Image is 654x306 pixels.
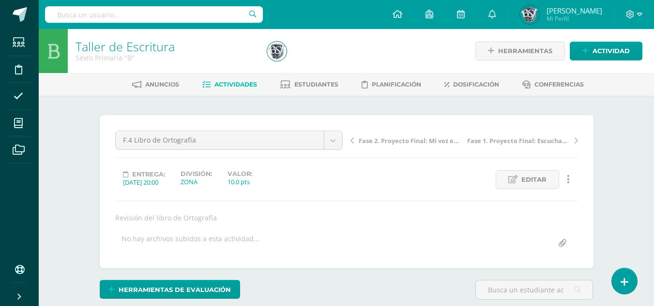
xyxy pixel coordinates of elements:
span: Anuncios [145,81,179,88]
input: Busca un usuario... [45,6,263,23]
a: Fase 1. Proyecto Final: Escuchar para entender [464,135,578,145]
span: Actividad [593,42,630,60]
span: Dosificación [453,81,499,88]
span: Estudiantes [294,81,338,88]
span: Fase 2. Proyecto Final: Mi voz entre muchas [359,136,461,145]
a: Herramientas [475,42,565,60]
a: Estudiantes [280,77,338,92]
a: Actividades [202,77,257,92]
span: Herramientas de evaluación [119,281,231,299]
label: División: [181,170,212,177]
a: Taller de Escritura [76,38,175,55]
a: Dosificación [444,77,499,92]
input: Busca un estudiante aquí... [476,280,593,299]
a: Planificación [362,77,421,92]
div: Sexto Primaria 'B' [76,53,256,62]
span: Herramientas [498,42,552,60]
h1: Taller de Escritura [76,40,256,53]
a: Conferencias [522,77,584,92]
a: Herramientas de evaluación [100,280,240,299]
span: [PERSON_NAME] [547,6,602,15]
a: F.4 Libro de Ortografía [116,131,342,149]
div: [DATE] 20:00 [123,178,165,187]
span: Fase 1. Proyecto Final: Escuchar para entender [467,136,570,145]
div: 10.0 pts [228,177,252,186]
span: F.4 Libro de Ortografía [123,131,317,149]
label: Valor: [228,170,252,177]
span: Conferencias [534,81,584,88]
span: Actividades [214,81,257,88]
a: Actividad [570,42,642,60]
img: 065dfccafff6cc22795d8c7af1ef8873.png [520,5,539,24]
div: ZONA [181,177,212,186]
a: Fase 2. Proyecto Final: Mi voz entre muchas [350,135,464,145]
img: 065dfccafff6cc22795d8c7af1ef8873.png [267,42,287,61]
div: Revisión del libro de Ortografía [111,213,582,222]
a: Anuncios [132,77,179,92]
span: Mi Perfil [547,15,602,23]
span: Editar [521,171,547,189]
span: Entrega: [132,171,165,178]
div: No hay archivos subidos a esta actividad... [122,234,259,253]
span: Planificación [372,81,421,88]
